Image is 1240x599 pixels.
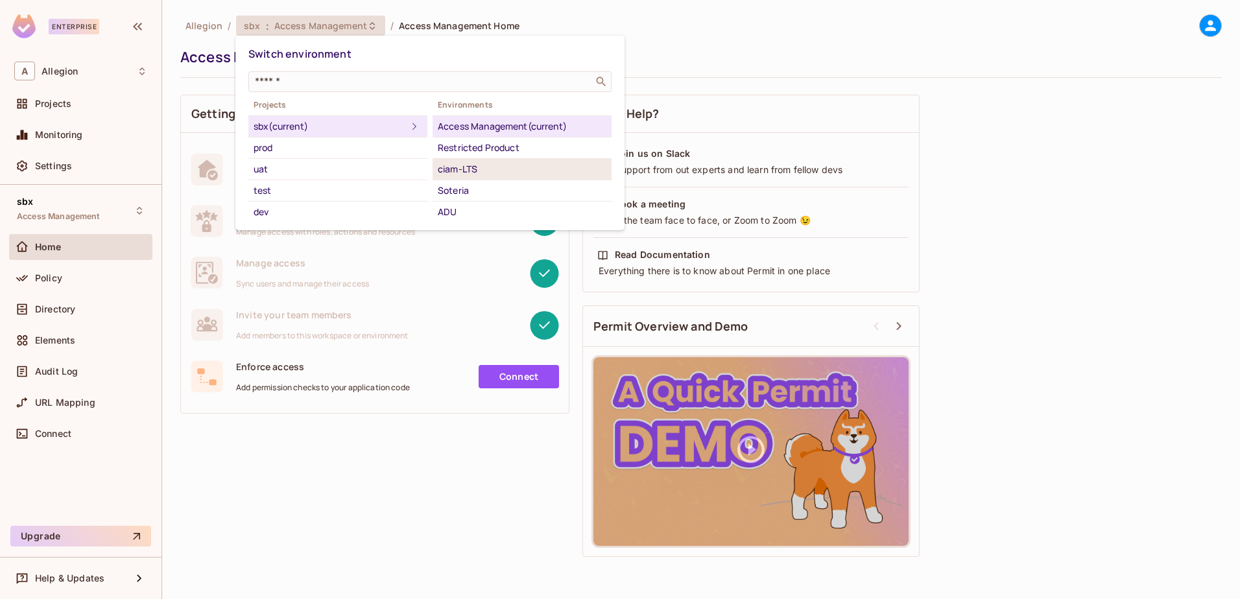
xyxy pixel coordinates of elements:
[248,100,427,110] span: Projects
[438,140,606,156] div: Restricted Product
[438,119,606,134] div: Access Management (current)
[438,161,606,177] div: ciam-LTS
[254,161,422,177] div: uat
[248,47,352,61] span: Switch environment
[254,140,422,156] div: prod
[254,183,422,198] div: test
[254,119,407,134] div: sbx (current)
[433,100,612,110] span: Environments
[438,204,606,220] div: ADU
[438,183,606,198] div: Soteria
[254,204,422,220] div: dev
